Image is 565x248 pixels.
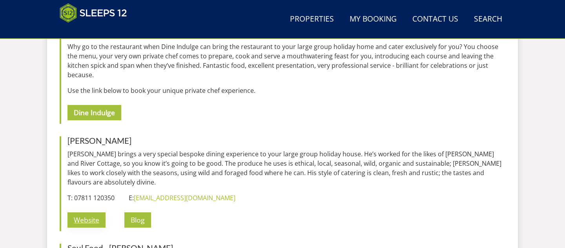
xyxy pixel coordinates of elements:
p: Why go to the restaurant when Dine Indulge can bring the restaurant to your large group holiday h... [67,42,505,80]
a: [EMAIL_ADDRESS][DOMAIN_NAME] [134,194,235,202]
a: My Booking [346,11,400,28]
img: Sleeps 12 [60,3,127,23]
iframe: Customer reviews powered by Trustpilot [56,27,138,34]
a: Contact Us [409,11,461,28]
a: Website [67,212,106,228]
strong: Dine Indulge [74,108,115,117]
a: Blog [124,212,151,228]
p: [PERSON_NAME] brings a very special bespoke dining experience to your large group holiday house. ... [67,149,505,187]
a: Search [471,11,505,28]
p: Use the link below to book your unique private chef experience. [67,86,505,95]
p: T: 07811 120350 E: [67,193,505,203]
a: Dine Indulge [67,105,121,120]
h3: [PERSON_NAME] [67,136,505,145]
a: Properties [287,11,337,28]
